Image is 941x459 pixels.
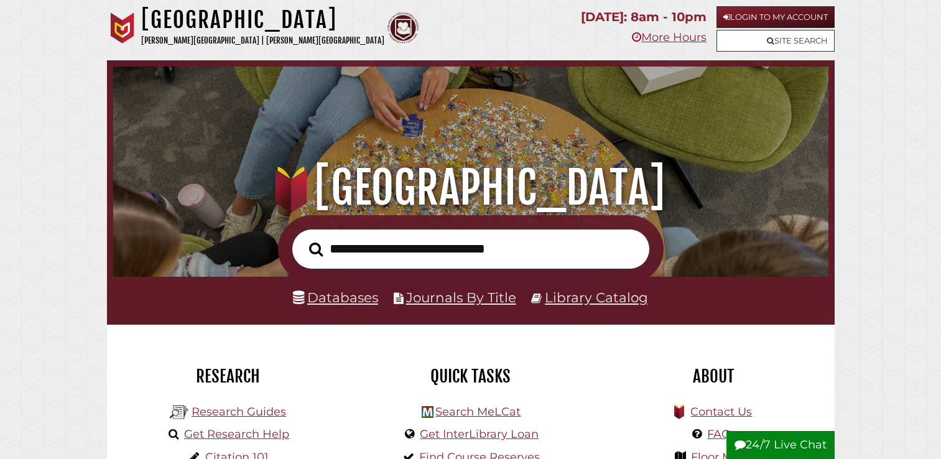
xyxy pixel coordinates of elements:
p: [DATE]: 8am - 10pm [581,6,707,28]
img: Calvin University [107,12,138,44]
a: Search MeLCat [435,405,521,419]
a: Login to My Account [716,6,835,28]
button: Search [303,239,329,261]
a: Library Catalog [545,289,648,305]
a: Site Search [716,30,835,52]
a: Contact Us [690,405,752,419]
img: Hekman Library Logo [170,403,188,422]
a: Databases [293,289,378,305]
img: Calvin Theological Seminary [387,12,419,44]
i: Search [309,241,323,256]
a: Get Research Help [184,427,289,441]
h1: [GEOGRAPHIC_DATA] [127,160,814,215]
h1: [GEOGRAPHIC_DATA] [141,6,384,34]
img: Hekman Library Logo [422,406,433,418]
a: More Hours [632,30,707,44]
p: [PERSON_NAME][GEOGRAPHIC_DATA] | [PERSON_NAME][GEOGRAPHIC_DATA] [141,34,384,48]
a: Get InterLibrary Loan [420,427,539,441]
h2: Quick Tasks [359,366,583,387]
h2: Research [116,366,340,387]
a: FAQs [707,427,736,441]
h2: About [601,366,825,387]
a: Research Guides [192,405,286,419]
a: Journals By Title [406,289,516,305]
